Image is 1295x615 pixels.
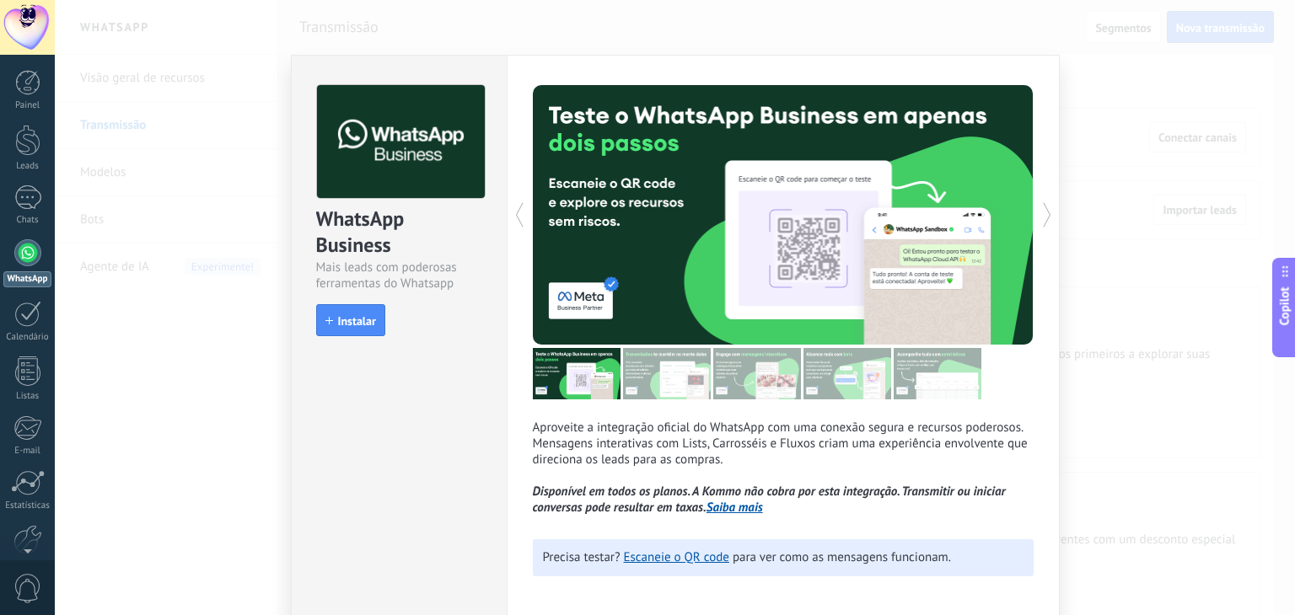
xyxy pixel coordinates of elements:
div: Leads [3,161,52,172]
span: para ver como as mensagens funcionam. [733,549,951,565]
span: Precisa testar? [543,549,621,565]
a: Escaneie o QR code [624,549,729,565]
div: Chats [3,215,52,226]
span: Instalar [338,315,376,327]
div: Calendário [3,332,52,343]
img: tour_image_af96a8ccf0f3a66e7f08a429c7d28073.png [533,348,621,399]
i: Disponível em todos os planos. A Kommo não cobra por esta integração. Transmitir ou iniciar conve... [533,484,1006,516]
img: tour_image_46dcd16e2670e67c1b8e928eefbdcce9.png [894,348,981,399]
button: Instalar [316,304,385,336]
div: Estatísticas [3,500,52,511]
img: logo_main.png [317,85,485,199]
img: tour_image_6cf6297515b104f916d063e49aae351c.png [623,348,711,399]
div: WhatsApp Business [316,206,482,259]
div: Listas [3,391,52,402]
span: Copilot [1276,287,1293,326]
img: tour_image_58a1c38c4dee0ce492f4b60cdcddf18a.png [803,348,891,399]
div: Mais leads com poderosas ferramentas do Whatsapp [316,259,482,291]
p: Aproveite a integração oficial do WhatsApp com uma conexão segura e recursos poderosos. Mensagens... [533,420,1034,516]
img: tour_image_87c31d5c6b42496d4b4f28fbf9d49d2b.png [713,348,801,399]
div: Painel [3,100,52,111]
a: Saiba mais [707,500,763,516]
div: E-mail [3,446,52,457]
div: WhatsApp [3,271,51,287]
